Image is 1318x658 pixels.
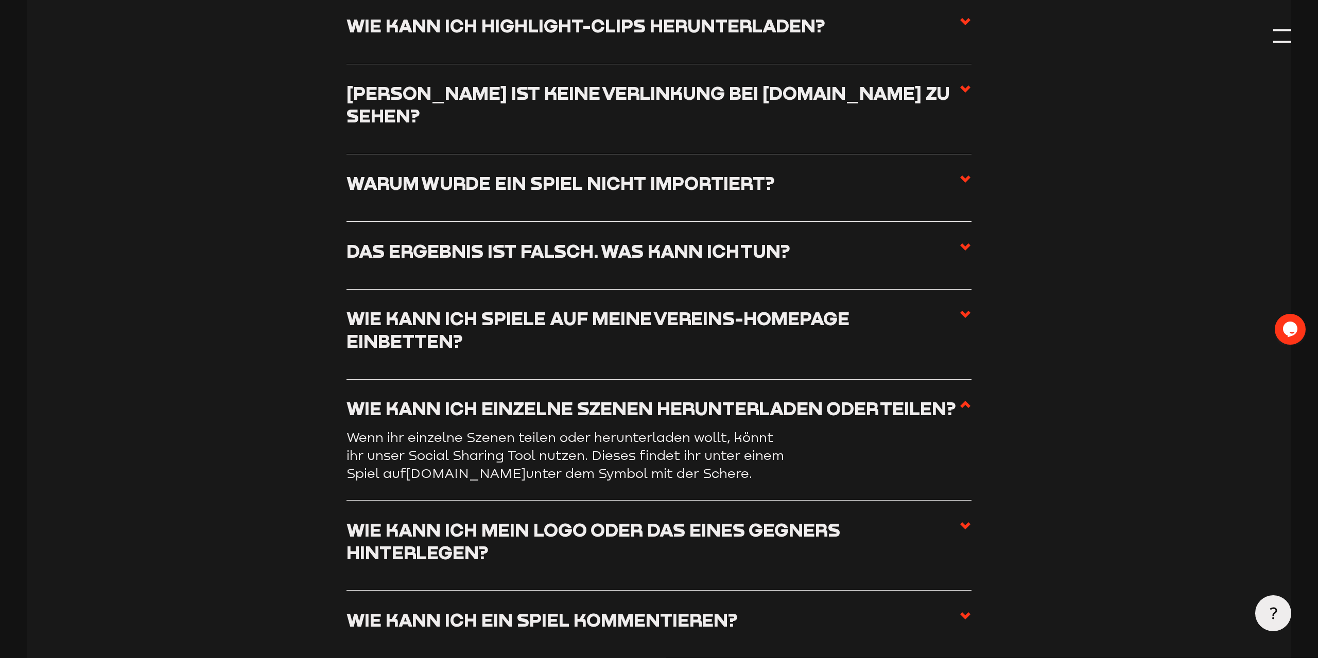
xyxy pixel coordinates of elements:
[346,172,775,194] h3: Warum wurde ein Spiel nicht importiert?
[406,466,526,481] a: [DOMAIN_NAME]
[346,519,960,563] h3: Wie kann ich mein Logo oder das eines Gegners hinterlegen?
[346,14,825,37] h3: Wie kann ich Highlight-Clips herunterladen?
[346,82,960,127] h3: [PERSON_NAME] ist keine Verlinkung bei [DOMAIN_NAME] zu sehen?
[346,429,784,482] p: Wenn ihr einzelne Szenen teilen oder herunterladen wollt, könnt ihr unser Social Sharing Tool nut...
[346,609,738,631] h3: Wie kann ich ein Spiel kommentieren?
[346,307,960,352] h3: Wie kann ich Spiele auf meine Vereins-Homepage einbetten?
[1275,314,1308,345] iframe: chat widget
[346,397,956,420] h3: Wie kann ich einzelne Szenen herunterladen oder teilen?
[346,240,790,262] h3: Das Ergebnis ist falsch. Was kann ich tun?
